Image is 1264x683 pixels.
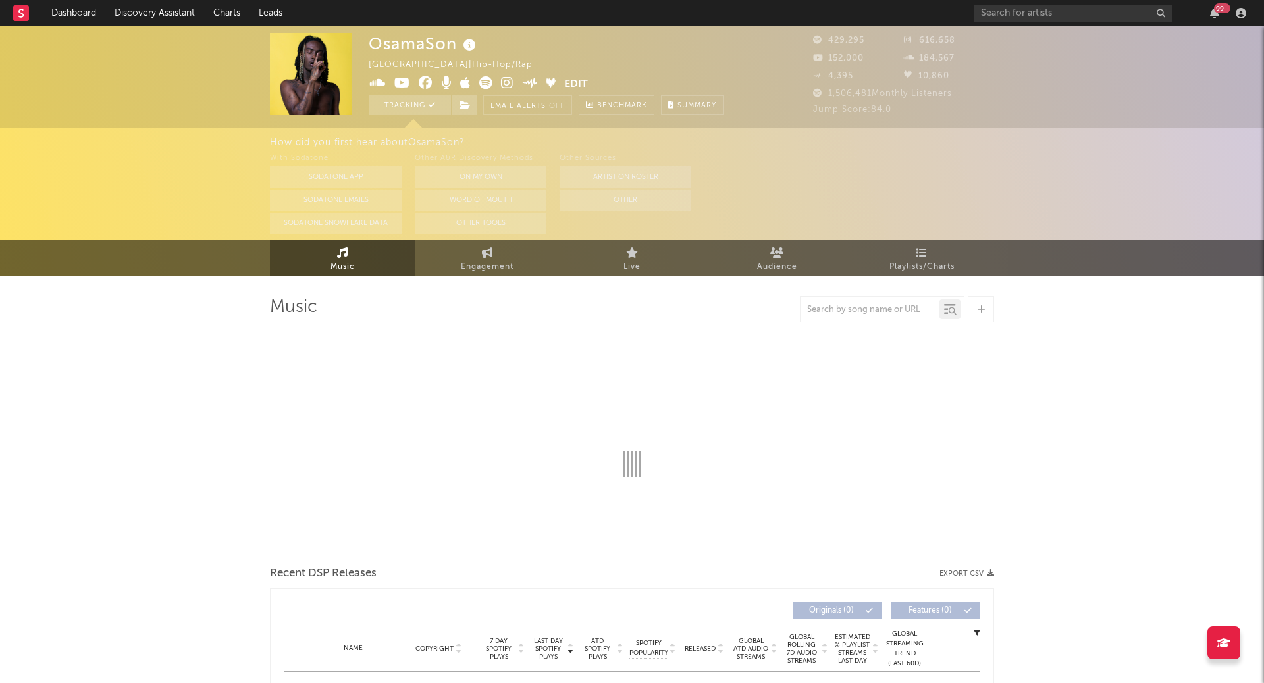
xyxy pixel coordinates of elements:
div: Name [310,644,396,653]
span: 10,860 [904,72,949,80]
button: Edit [564,76,588,93]
button: Summary [661,95,724,115]
span: Last Day Spotify Plays [531,637,566,661]
a: Audience [704,240,849,276]
div: OsamaSon [369,33,479,55]
span: ATD Spotify Plays [580,637,615,661]
button: Export CSV [939,570,994,578]
span: 1,506,481 Monthly Listeners [813,89,952,98]
span: Global ATD Audio Streams [733,637,769,661]
span: Benchmark [597,98,647,114]
span: Spotify Popularity [629,638,668,658]
div: How did you first hear about OsamaSon ? [270,135,1264,151]
button: Artist on Roster [560,166,691,188]
button: Features(0) [891,602,980,619]
a: Music [270,240,415,276]
div: With Sodatone [270,151,402,166]
button: 99+ [1210,8,1219,18]
span: Estimated % Playlist Streams Last Day [834,633,870,665]
span: Jump Score: 84.0 [813,105,891,114]
button: Other Tools [415,213,546,234]
span: 616,658 [904,36,955,45]
button: Tracking [369,95,451,115]
span: Global Rolling 7D Audio Streams [783,633,820,665]
span: Released [685,645,716,653]
div: Global Streaming Trend (Last 60D) [885,629,924,669]
span: 152,000 [813,54,864,63]
span: Summary [677,102,716,109]
span: Copyright [415,645,454,653]
span: 4,395 [813,72,853,80]
div: Other Sources [560,151,691,166]
div: 99 + [1214,3,1230,13]
a: Playlists/Charts [849,240,994,276]
button: Other [560,190,691,211]
span: Features ( 0 ) [900,607,961,615]
span: Engagement [461,259,513,275]
div: Other A&R Discovery Methods [415,151,546,166]
span: 7 Day Spotify Plays [481,637,516,661]
a: Live [560,240,704,276]
span: Recent DSP Releases [270,566,377,582]
span: Originals ( 0 ) [801,607,862,615]
span: 429,295 [813,36,864,45]
button: On My Own [415,166,546,188]
button: Word Of Mouth [415,190,546,211]
input: Search for artists [974,5,1172,22]
input: Search by song name or URL [801,305,939,315]
span: Music [330,259,355,275]
span: Live [623,259,641,275]
em: Off [549,103,565,110]
button: Sodatone Snowflake Data [270,213,402,234]
a: Engagement [415,240,560,276]
span: Audience [757,259,797,275]
button: Originals(0) [793,602,882,619]
span: 184,567 [904,54,955,63]
button: Sodatone Emails [270,190,402,211]
button: Sodatone App [270,166,402,188]
span: Playlists/Charts [889,259,955,275]
div: [GEOGRAPHIC_DATA] | Hip-Hop/Rap [369,57,548,73]
a: Benchmark [579,95,654,115]
button: Email AlertsOff [483,95,572,115]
